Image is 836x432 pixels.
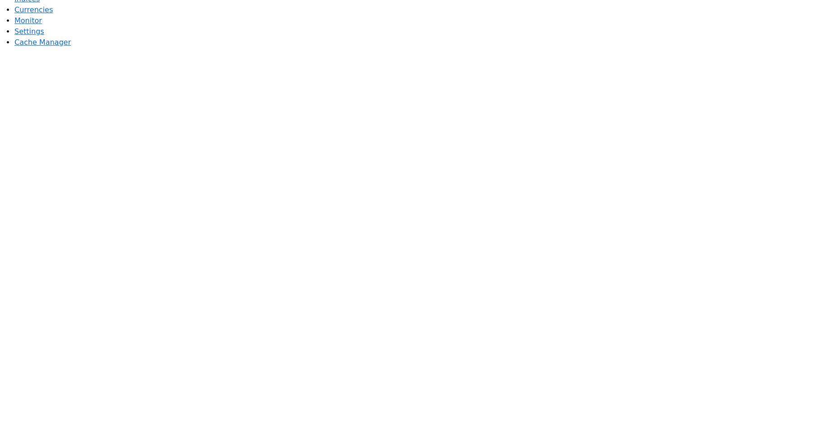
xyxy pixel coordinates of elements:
a: Settings [14,27,44,36]
a: Cache Manager [14,38,71,47]
a: Monitor [14,16,42,25]
a: Currencies [14,5,53,14]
